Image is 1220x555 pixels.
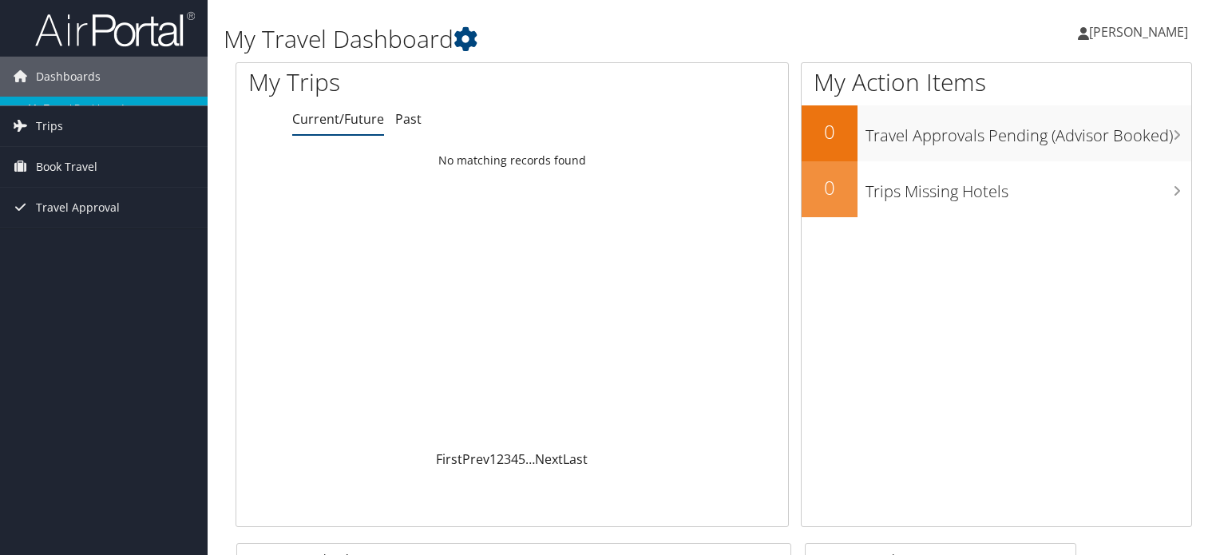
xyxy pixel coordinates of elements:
td: No matching records found [236,146,788,175]
h1: My Action Items [802,65,1191,99]
a: 2 [497,450,504,468]
a: 5 [518,450,525,468]
a: Last [563,450,588,468]
span: … [525,450,535,468]
a: 3 [504,450,511,468]
span: Book Travel [36,147,97,187]
h2: 0 [802,174,858,201]
a: 0Travel Approvals Pending (Advisor Booked) [802,105,1191,161]
a: [PERSON_NAME] [1078,8,1204,56]
a: 4 [511,450,518,468]
span: Dashboards [36,57,101,97]
h3: Travel Approvals Pending (Advisor Booked) [865,117,1191,147]
h2: 0 [802,118,858,145]
span: Travel Approval [36,188,120,228]
span: [PERSON_NAME] [1089,23,1188,41]
span: Trips [36,106,63,146]
a: Current/Future [292,110,384,128]
h3: Trips Missing Hotels [865,172,1191,203]
a: Past [395,110,422,128]
a: Next [535,450,563,468]
a: First [436,450,462,468]
a: Prev [462,450,489,468]
img: airportal-logo.png [35,10,195,48]
h1: My Travel Dashboard [224,22,877,56]
a: 0Trips Missing Hotels [802,161,1191,217]
h1: My Trips [248,65,546,99]
a: 1 [489,450,497,468]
